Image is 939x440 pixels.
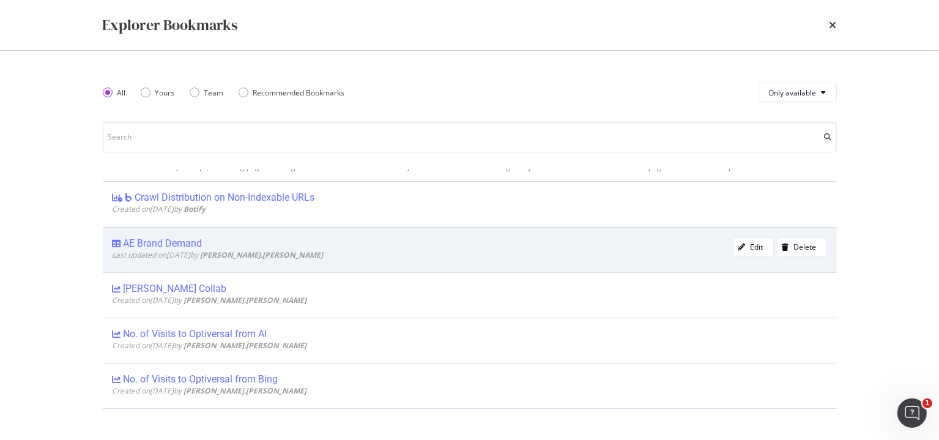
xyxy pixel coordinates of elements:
[769,88,817,98] span: Only available
[184,386,307,396] b: [PERSON_NAME].[PERSON_NAME]
[124,283,227,295] div: [PERSON_NAME] Collab
[777,237,827,257] button: Delete
[897,398,927,428] iframe: Intercom live chat
[239,88,345,98] div: Recommended Bookmarks
[103,122,837,152] input: Search
[190,88,224,98] div: Team
[124,328,267,340] div: No. of Visits to Optiversal from AI
[113,340,307,351] span: Created on [DATE] by
[124,237,202,250] div: AE Brand Demand
[794,242,817,252] div: Delete
[184,295,307,305] b: [PERSON_NAME].[PERSON_NAME]
[113,295,307,305] span: Created on [DATE] by
[103,15,238,35] div: Explorer Bookmarks
[201,250,324,260] b: [PERSON_NAME].[PERSON_NAME]
[124,373,278,386] div: No. of Visits to Optiversal from Bing
[113,163,827,171] div: This table outlines your top-performing pages in Google search that do not not have any internal ...
[751,242,763,252] div: Edit
[141,88,175,98] div: Yours
[103,88,126,98] div: All
[113,204,206,214] span: Created on [DATE] by
[759,83,837,102] button: Only available
[155,88,175,98] div: Yours
[204,88,224,98] div: Team
[253,88,345,98] div: Recommended Bookmarks
[135,192,315,204] div: Crawl Distribution on Non-Indexable URLs
[184,204,206,214] b: Botify
[830,15,837,35] div: times
[113,250,324,260] span: Last updated on [DATE] by
[113,386,307,396] span: Created on [DATE] by
[117,88,126,98] div: All
[922,398,932,408] span: 1
[733,237,774,257] button: Edit
[184,340,307,351] b: [PERSON_NAME].[PERSON_NAME]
